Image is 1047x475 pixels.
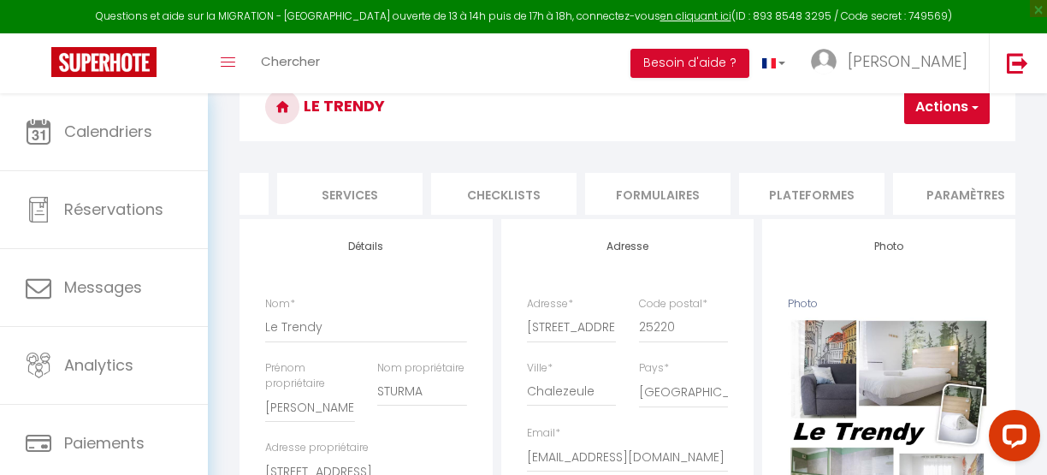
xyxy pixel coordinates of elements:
[277,173,423,215] li: Services
[811,49,837,74] img: ...
[265,440,369,456] label: Adresse propriétaire
[527,296,573,312] label: Adresse
[240,73,1015,141] h3: Le Trendy
[798,33,989,93] a: ... [PERSON_NAME]
[788,296,818,312] label: Photo
[51,47,157,77] img: Super Booking
[248,33,333,93] a: Chercher
[265,296,295,312] label: Nom
[848,50,967,72] span: [PERSON_NAME]
[904,90,990,124] button: Actions
[527,425,560,442] label: Email
[739,173,884,215] li: Plateformes
[1007,52,1028,74] img: logout
[64,199,163,220] span: Réservations
[527,240,729,252] h4: Adresse
[788,240,990,252] h4: Photo
[630,49,749,78] button: Besoin d'aide ?
[975,403,1047,475] iframe: LiveChat chat widget
[64,354,133,376] span: Analytics
[64,276,142,298] span: Messages
[527,360,553,377] label: Ville
[265,360,355,393] label: Prénom propriétaire
[261,52,320,70] span: Chercher
[585,173,731,215] li: Formulaires
[639,360,669,377] label: Pays
[64,432,145,454] span: Paiements
[660,9,731,23] a: en cliquant ici
[431,173,577,215] li: Checklists
[849,406,930,431] button: Supprimer
[265,240,467,252] h4: Détails
[377,360,464,377] label: Nom propriétaire
[893,173,1038,215] li: Paramètres
[64,121,152,142] span: Calendriers
[639,296,707,312] label: Code postal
